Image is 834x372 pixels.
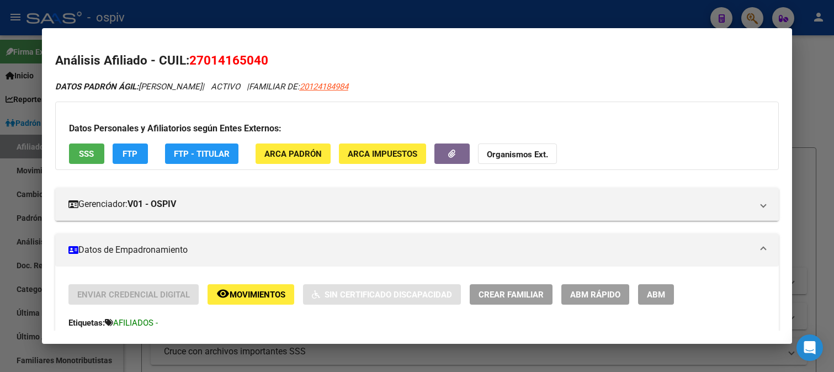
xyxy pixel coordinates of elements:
strong: Estado: [68,330,95,340]
span: AFILIADOS - [113,318,158,328]
button: ABM Rápido [561,284,629,305]
button: Organismos Ext. [478,144,557,164]
h3: Datos Personales y Afiliatorios según Entes Externos: [69,122,766,135]
span: Sin Certificado Discapacidad [325,290,452,300]
strong: V01 - OSPIV [128,198,176,211]
div: Open Intercom Messenger [796,334,823,361]
button: ARCA Impuestos [339,144,426,164]
button: SSS [69,144,104,164]
mat-panel-title: Gerenciador: [68,198,753,211]
span: FTP - Titular [174,149,230,159]
button: Enviar Credencial Digital [68,284,199,305]
button: Sin Certificado Discapacidad [303,284,461,305]
span: ARCA Impuestos [348,149,417,159]
span: FAMILIAR DE: [249,82,348,92]
button: Crear Familiar [470,284,553,305]
span: ABM Rápido [570,290,620,300]
h2: Análisis Afiliado - CUIL: [55,51,779,70]
button: Movimientos [208,284,294,305]
span: Movimientos [230,290,285,300]
strong: Organismos Ext. [487,150,548,160]
button: FTP [113,144,148,164]
button: FTP - Titular [165,144,238,164]
strong: Etiquetas: [68,318,105,328]
span: ABM [647,290,665,300]
span: [PERSON_NAME] [55,82,202,92]
span: SSS [79,149,94,159]
strong: DATOS PADRÓN ÁGIL: [55,82,139,92]
mat-expansion-panel-header: Datos de Empadronamiento [55,233,779,267]
mat-panel-title: Datos de Empadronamiento [68,243,753,257]
mat-expansion-panel-header: Gerenciador:V01 - OSPIV [55,188,779,221]
span: 27014165040 [189,53,268,67]
span: ARCA Padrón [264,149,322,159]
i: | ACTIVO | [55,82,348,92]
span: Crear Familiar [479,290,544,300]
mat-icon: remove_red_eye [216,287,230,300]
span: 20124184984 [300,82,348,92]
button: ARCA Padrón [256,144,331,164]
span: FTP [123,149,137,159]
span: Enviar Credencial Digital [77,290,190,300]
strong: ACTIVO [95,330,125,340]
button: ABM [638,284,674,305]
